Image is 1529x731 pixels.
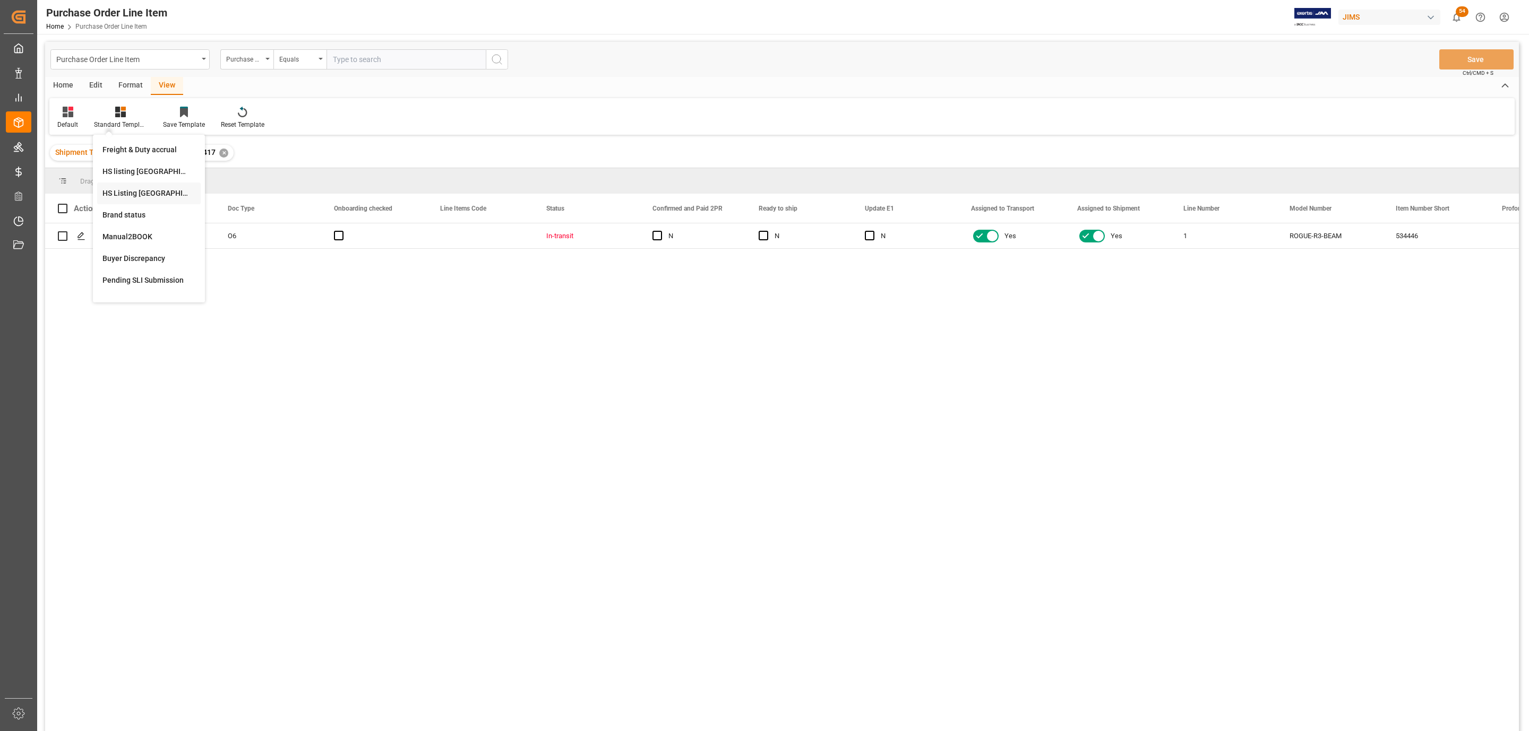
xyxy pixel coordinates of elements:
[56,52,198,65] div: Purchase Order Line Item
[881,224,946,248] div: N
[221,120,264,129] div: Reset Template
[102,210,195,221] div: Brand status
[151,77,183,95] div: View
[1463,69,1493,77] span: Ctrl/CMD + S
[102,144,195,155] div: Freight & Duty accrual
[220,49,273,69] button: open menu
[94,120,147,129] div: Standard Templates
[80,177,163,185] span: Drag here to set row groups
[546,224,627,248] div: In-transit
[215,223,321,248] div: O6
[1183,205,1219,212] span: Line Number
[327,49,486,69] input: Type to search
[1338,10,1440,25] div: JIMS
[1294,8,1331,27] img: Exertis%20JAM%20-%20Email%20Logo.jpg_1722504956.jpg
[102,188,195,199] div: HS Listing [GEOGRAPHIC_DATA]
[102,231,195,242] div: Manual2BOOK
[102,253,195,264] div: Buyer Discrepancy
[1468,5,1492,29] button: Help Center
[334,205,392,212] span: Onboarding checked
[1338,7,1445,27] button: JIMS
[74,204,97,213] div: Action
[102,297,195,308] div: Supplier Ready to Ship
[50,49,210,69] button: open menu
[486,49,508,69] button: search button
[1077,205,1140,212] span: Assigned to Shipment
[110,77,151,95] div: Format
[759,205,797,212] span: Ready to ship
[57,120,78,129] div: Default
[55,148,138,156] span: Shipment Tracking Code
[273,49,327,69] button: open menu
[668,224,733,248] div: N
[1396,205,1449,212] span: Item Number Short
[1445,5,1468,29] button: show 54 new notifications
[219,149,228,158] div: ✕
[440,205,486,212] span: Line Items Code
[102,275,195,286] div: Pending SLI Submission
[1277,223,1383,248] div: ROGUE-R3-BEAM
[865,205,894,212] span: Update E1
[1171,223,1277,248] div: 1
[1004,224,1016,248] span: Yes
[279,52,315,64] div: Equals
[971,205,1034,212] span: Assigned to Transport
[45,77,81,95] div: Home
[546,205,564,212] span: Status
[1383,223,1489,248] div: 534446
[775,224,839,248] div: N
[163,120,205,129] div: Save Template
[81,77,110,95] div: Edit
[102,166,195,177] div: HS listing [GEOGRAPHIC_DATA]
[1456,6,1468,17] span: 54
[228,205,254,212] span: Doc Type
[46,23,64,30] a: Home
[46,5,167,21] div: Purchase Order Line Item
[1111,224,1122,248] span: Yes
[1439,49,1514,69] button: Save
[652,205,723,212] span: Confirmed and Paid 2PR
[1290,205,1332,212] span: Model Number
[226,52,262,64] div: Purchase Order Number
[45,223,109,249] div: Press SPACE to select this row.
